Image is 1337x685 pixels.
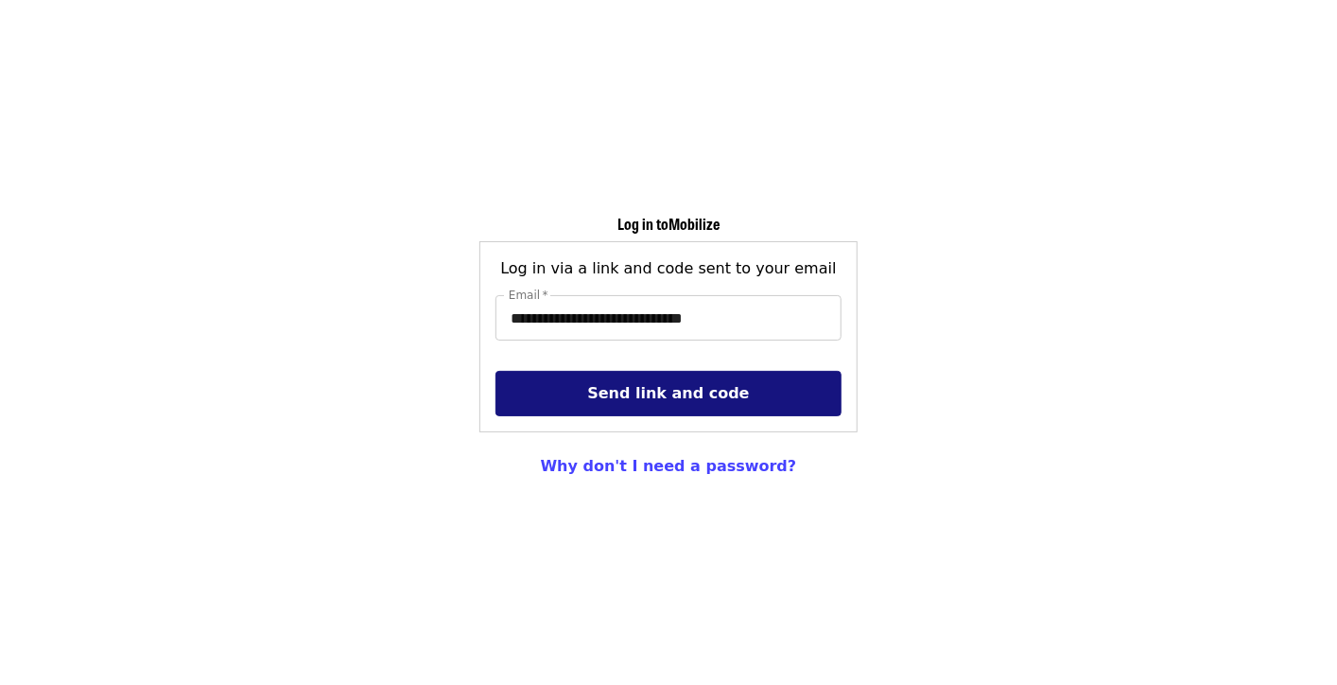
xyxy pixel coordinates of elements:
[495,371,842,416] button: Send link and code
[617,213,720,235] span: Log in to Mobilize
[495,295,842,341] input: [object Object]
[587,384,749,402] span: Send link and code
[509,289,540,302] span: Email
[500,259,836,277] span: Log in via a link and code sent to your email
[541,457,797,475] a: Why don't I need a password?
